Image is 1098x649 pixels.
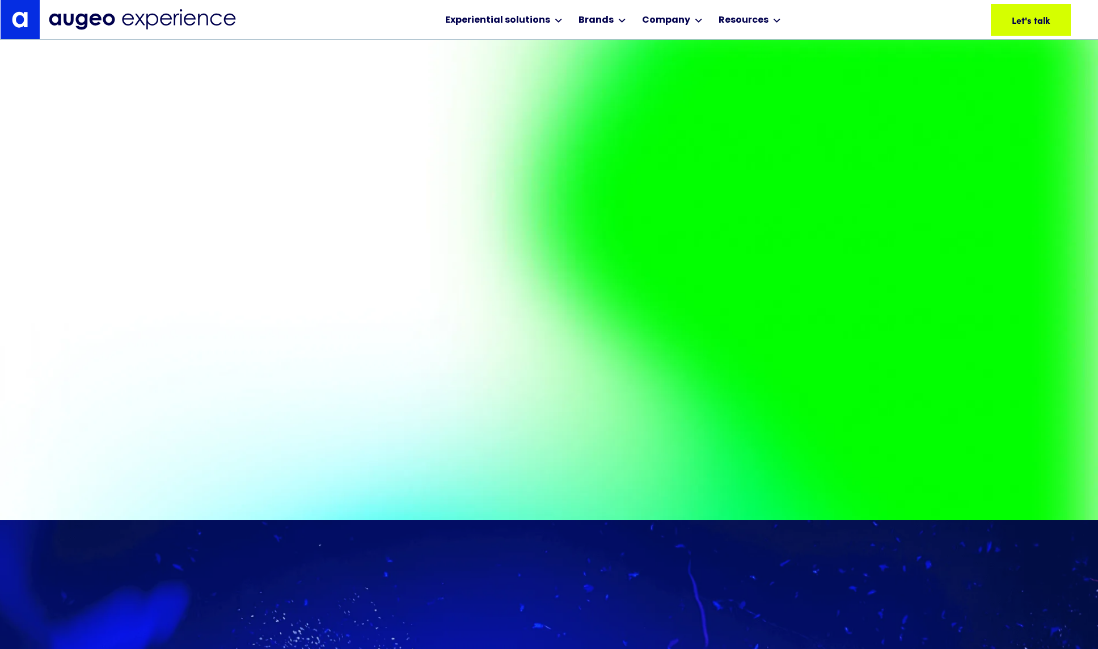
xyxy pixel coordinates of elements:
div: Elevate your experience [229,361,330,374]
div: Experiential [217,138,707,159]
img: Augeo's "a" monogram decorative logo in white. [12,11,28,27]
div: Let's talk [1046,13,1084,27]
p: Impactful meetings and events fueled by strategy, technology and data insights to ignite engageme... [217,292,607,323]
div: Elevate your experience [121,361,223,374]
div: Let's talk [1003,13,1041,27]
div: Elevate your experience [336,361,437,374]
div: Let's talk [959,13,997,27]
a: Elevate your experience [217,351,361,385]
div: Resources [719,14,768,27]
h1: Transformative brand experiences [217,163,707,255]
div: Brands [578,14,614,27]
img: Augeo Experience business unit full logo in midnight blue. [49,9,236,30]
div: Company [642,14,690,27]
div: Experiential solutions [445,14,550,27]
a: Let's talk [991,4,1071,36]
